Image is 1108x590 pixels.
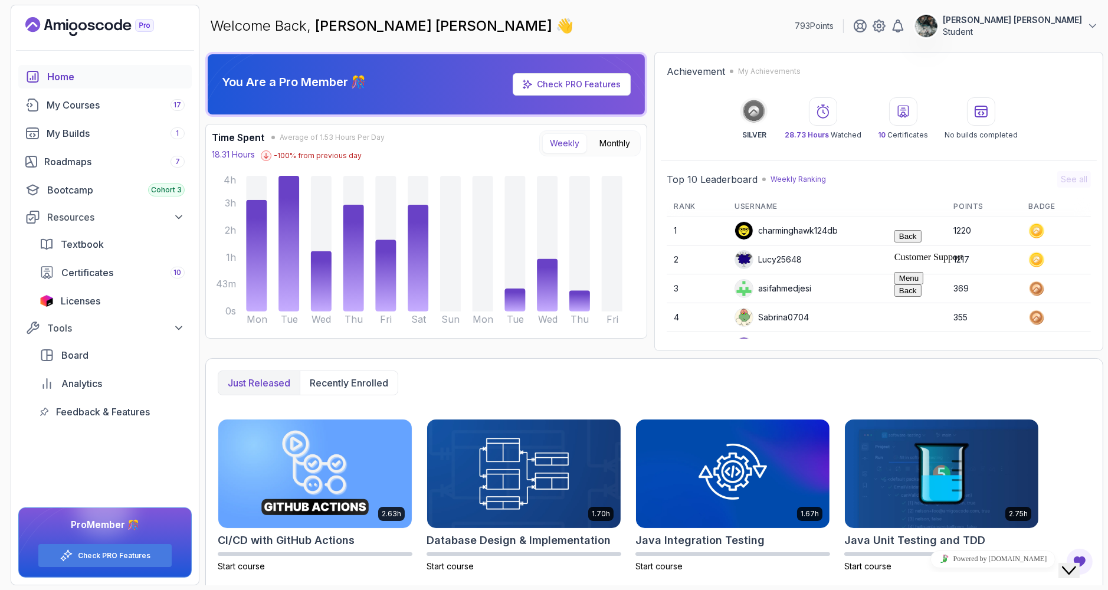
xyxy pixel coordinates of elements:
[218,371,300,395] button: Just released
[636,419,830,528] img: Java Integration Testing card
[47,183,185,197] div: Bootcamp
[61,265,113,280] span: Certificates
[943,26,1082,38] p: Student
[56,405,150,419] span: Feedback & Features
[44,155,185,169] div: Roadmaps
[218,561,265,571] span: Start course
[1057,171,1091,188] button: See all
[537,79,621,89] a: Check PRO Features
[556,17,573,35] span: 👋
[735,221,838,240] div: charminghawk124db
[771,175,826,184] p: Weekly Ranking
[47,126,185,140] div: My Builds
[844,419,1039,572] a: Java Unit Testing and TDD card2.75hJava Unit Testing and TDDStart course
[218,419,412,528] img: CI/CD with GitHub Actions card
[442,314,460,325] tspan: Sun
[507,314,524,325] tspan: Tue
[210,17,573,35] p: Welcome Back,
[878,130,886,139] span: 10
[785,130,861,140] p: Watched
[735,337,819,356] div: Lambalamba160
[61,376,102,391] span: Analytics
[225,225,236,236] tspan: 2h
[513,73,631,96] a: Check PRO Features
[281,314,298,325] tspan: Tue
[890,225,1096,532] iframe: chat widget
[38,543,172,568] button: Check PRO Features
[411,314,427,325] tspan: Sat
[18,317,192,339] button: Tools
[667,172,758,186] h2: Top 10 Leaderboard
[382,509,401,519] p: 2.63h
[40,295,54,307] img: jetbrains icon
[542,133,587,153] button: Weekly
[735,222,753,240] img: user profile image
[635,419,830,572] a: Java Integration Testing card1.67hJava Integration TestingStart course
[32,343,192,367] a: board
[667,64,725,78] h2: Achievement
[61,237,104,251] span: Textbook
[315,17,556,34] span: [PERSON_NAME] [PERSON_NAME]
[735,309,753,326] img: default monster avatar
[785,130,829,139] span: 28.73 Hours
[18,178,192,202] a: bootcamp
[174,100,182,110] span: 17
[18,150,192,173] a: roadmaps
[176,129,179,138] span: 1
[667,217,727,245] td: 1
[735,308,809,327] div: Sabrina0704
[427,419,621,528] img: Database Design & Implementation card
[915,15,937,37] img: user profile image
[667,332,727,361] td: 5
[571,314,589,325] tspan: Thu
[735,337,753,355] img: user profile image
[225,198,236,209] tspan: 3h
[222,74,366,90] p: You Are a Pro Member 🎊
[18,93,192,117] a: courses
[592,509,610,519] p: 1.70h
[32,400,192,424] a: feedback
[727,197,946,217] th: Username
[47,321,185,335] div: Tools
[228,376,290,390] p: Just released
[280,133,385,142] span: Average of 1.53 Hours Per Day
[212,149,255,160] p: 18.31 Hours
[845,419,1038,528] img: Java Unit Testing and TDD card
[538,314,558,325] tspan: Wed
[224,175,236,186] tspan: 4h
[218,532,355,549] h2: CI/CD with GitHub Actions
[844,561,891,571] span: Start course
[32,261,192,284] a: certificates
[592,133,638,153] button: Monthly
[667,197,727,217] th: Rank
[61,348,88,362] span: Board
[216,279,236,290] tspan: 43m
[312,314,331,325] tspan: Wed
[667,274,727,303] td: 3
[735,250,802,269] div: Lucy25648
[890,546,1096,572] iframe: chat widget
[943,14,1082,26] p: [PERSON_NAME] [PERSON_NAME]
[32,372,192,395] a: analytics
[735,279,811,298] div: asifahmedjesi
[226,252,236,263] tspan: 1h
[47,70,185,84] div: Home
[18,206,192,228] button: Resources
[946,197,1021,217] th: Points
[47,210,185,224] div: Resources
[635,561,683,571] span: Start course
[1021,197,1091,217] th: Badge
[345,314,363,325] tspan: Thu
[427,561,474,571] span: Start course
[274,151,362,160] p: -100 % from previous day
[914,14,1099,38] button: user profile image[PERSON_NAME] [PERSON_NAME]Student
[218,419,412,572] a: CI/CD with GitHub Actions card2.63hCI/CD with GitHub ActionsStart course
[225,306,236,317] tspan: 0s
[742,130,766,140] p: SILVER
[47,98,185,112] div: My Courses
[667,303,727,332] td: 4
[300,371,398,395] button: Recently enrolled
[32,289,192,313] a: licenses
[667,245,727,274] td: 2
